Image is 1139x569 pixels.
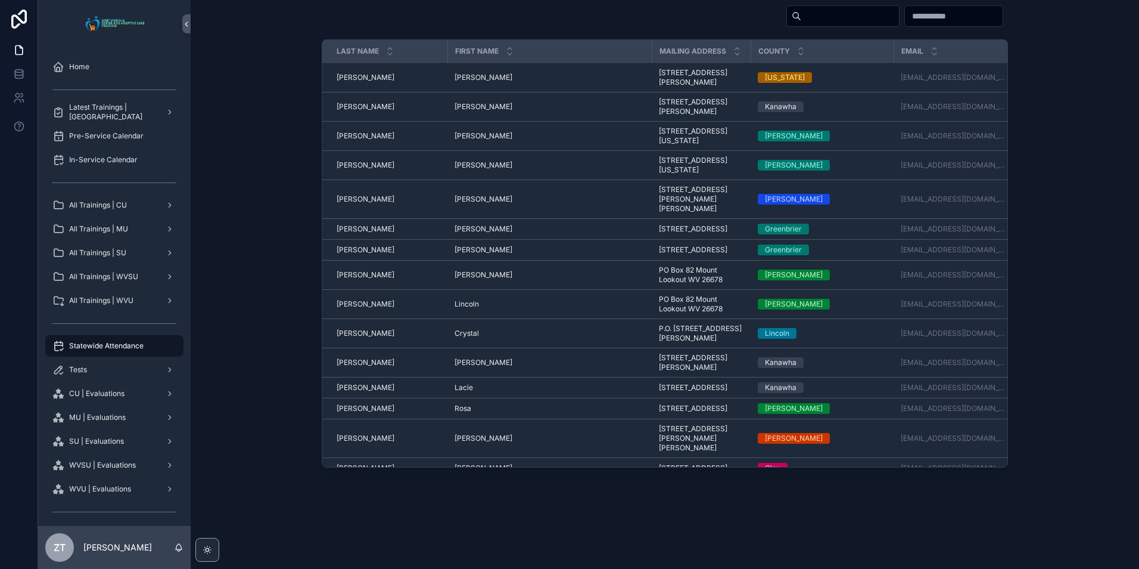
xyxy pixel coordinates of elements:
span: [PERSON_NAME] [337,329,394,338]
a: CU | Evaluations [45,383,183,404]
div: Greenbrier [765,245,802,255]
div: [PERSON_NAME] [765,299,823,310]
a: [EMAIL_ADDRESS][DOMAIN_NAME] [901,299,1007,309]
div: [PERSON_NAME] [765,194,823,205]
div: [PERSON_NAME] [765,403,823,414]
a: [US_STATE] [758,72,886,83]
a: [PERSON_NAME] [337,160,440,170]
a: All Trainings | CU [45,194,183,216]
span: Pre-Service Calendar [69,131,144,141]
span: [STREET_ADDRESS][PERSON_NAME] [659,97,743,116]
a: [PERSON_NAME] [758,299,886,310]
a: Lincoln [758,328,886,339]
a: [EMAIL_ADDRESS][DOMAIN_NAME] [901,404,1007,413]
a: Latest Trainings | [GEOGRAPHIC_DATA] [45,101,183,123]
a: [PERSON_NAME] [337,383,440,392]
a: [PERSON_NAME] [758,131,886,141]
a: [PERSON_NAME] [337,224,440,234]
a: [EMAIL_ADDRESS][DOMAIN_NAME] [901,102,1007,112]
div: Kanawha [765,101,796,112]
span: [PERSON_NAME] [337,358,394,367]
span: [STREET_ADDRESS][PERSON_NAME] [659,68,743,87]
span: [STREET_ADDRESS] [659,383,727,392]
span: CU | Evaluations [69,389,125,398]
a: [EMAIL_ADDRESS][DOMAIN_NAME] [901,224,1007,234]
a: Lincoln [455,299,645,309]
div: Clay [765,463,780,474]
a: Kanawha [758,382,886,393]
div: Lincoln [765,328,789,339]
a: [EMAIL_ADDRESS][DOMAIN_NAME] [901,383,1007,392]
a: P.O. [STREET_ADDRESS][PERSON_NAME] [659,324,743,343]
a: [EMAIL_ADDRESS][DOMAIN_NAME] [901,194,1007,204]
span: SU | Evaluations [69,437,124,446]
a: SU | Evaluations [45,431,183,452]
span: PO Box 82 Mount Lookout WV 26678 [659,265,743,284]
div: [PERSON_NAME] [765,131,823,141]
span: Lacie [455,383,473,392]
span: [PERSON_NAME] [455,131,512,141]
a: [EMAIL_ADDRESS][DOMAIN_NAME] [901,160,1007,170]
span: [PERSON_NAME] [337,270,394,280]
span: [STREET_ADDRESS][US_STATE] [659,156,743,175]
a: Rosa [455,404,645,413]
a: [EMAIL_ADDRESS][DOMAIN_NAME] [901,463,1007,473]
a: Statewide Attendance [45,335,183,357]
a: [STREET_ADDRESS] [659,404,743,413]
a: [EMAIL_ADDRESS][DOMAIN_NAME] [901,329,1007,338]
a: [PERSON_NAME] [455,194,645,204]
span: Rosa [455,404,471,413]
a: [PERSON_NAME] [337,270,440,280]
a: [PERSON_NAME] [337,463,440,473]
div: scrollable content [38,48,191,526]
span: All Trainings | CU [69,200,127,210]
a: [PERSON_NAME] [455,245,645,255]
a: All Trainings | WVSU [45,266,183,287]
a: [PERSON_NAME] [455,434,645,443]
a: [PERSON_NAME] [337,358,440,367]
a: [EMAIL_ADDRESS][DOMAIN_NAME] [901,245,1007,255]
span: Last Name [337,47,379,56]
div: [PERSON_NAME] [765,160,823,171]
a: [STREET_ADDRESS][PERSON_NAME][PERSON_NAME] [659,424,743,453]
a: [PERSON_NAME] [455,270,645,280]
span: [PERSON_NAME] [455,160,512,170]
a: Pre-Service Calendar [45,125,183,147]
a: [PERSON_NAME] [337,434,440,443]
span: Statewide Attendance [69,341,144,351]
a: Kanawha [758,101,886,112]
span: ZT [54,540,66,555]
a: [EMAIL_ADDRESS][DOMAIN_NAME] [901,73,1007,82]
a: In-Service Calendar [45,149,183,171]
div: [PERSON_NAME] [765,433,823,444]
a: [EMAIL_ADDRESS][DOMAIN_NAME] [901,434,1007,443]
a: [PERSON_NAME] [337,131,440,141]
div: [PERSON_NAME] [765,270,823,280]
span: [PERSON_NAME] [455,358,512,367]
span: [PERSON_NAME] [337,194,394,204]
span: [PERSON_NAME] [337,383,394,392]
span: [PERSON_NAME] [455,463,512,473]
a: Tests [45,359,183,381]
span: [STREET_ADDRESS] [659,224,727,234]
span: [STREET_ADDRESS][US_STATE] [659,126,743,146]
span: [PERSON_NAME] [337,102,394,112]
div: Kanawha [765,382,796,393]
span: Tests [69,365,87,375]
a: Greenbrier [758,224,886,234]
a: [PERSON_NAME] [455,102,645,112]
span: [PERSON_NAME] [455,194,512,204]
span: Home [69,62,89,72]
a: Crystal [455,329,645,338]
span: All Trainings | SU [69,248,126,258]
span: In-Service Calendar [69,155,138,165]
a: All Trainings | MU [45,218,183,240]
span: WVSU | Evaluations [69,460,136,470]
span: Crystal [455,329,479,338]
a: [STREET_ADDRESS] [659,463,743,473]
